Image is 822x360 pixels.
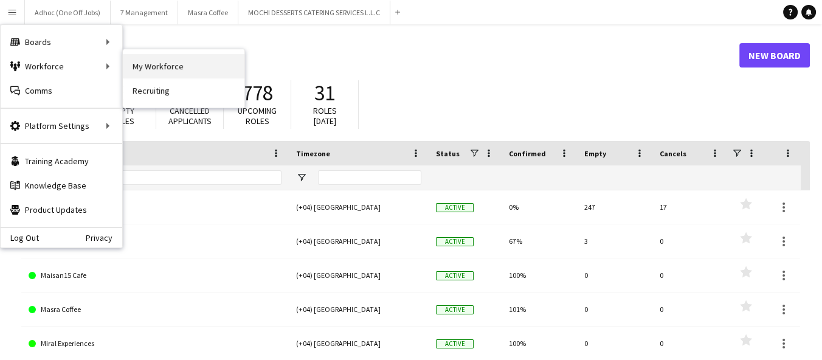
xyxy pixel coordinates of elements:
div: 0% [502,190,577,224]
a: Recruiting [123,78,244,103]
div: 0 [652,258,728,292]
span: Cancelled applicants [168,105,212,126]
a: Maisan15 Cafe [29,258,281,292]
span: Active [436,305,474,314]
a: Training Academy [1,149,122,173]
button: Adhoc (One Off Jobs) [25,1,111,24]
span: Upcoming roles [238,105,277,126]
span: Cancels [660,149,686,158]
a: My Workforce [123,54,244,78]
a: Masra Coffee [29,292,281,327]
span: Status [436,149,460,158]
span: 778 [242,80,273,106]
input: Timezone Filter Input [318,170,421,185]
a: Privacy [86,233,122,243]
div: 0 [652,292,728,326]
input: Board name Filter Input [50,170,281,185]
span: Active [436,271,474,280]
div: 247 [577,190,652,224]
button: Open Filter Menu [296,172,307,183]
div: (+04) [GEOGRAPHIC_DATA] [289,224,429,258]
div: 0 [577,327,652,360]
span: 31 [314,80,335,106]
span: Confirmed [509,149,546,158]
a: New Board [739,43,810,67]
div: 3 [577,224,652,258]
div: 101% [502,292,577,326]
div: 67% [502,224,577,258]
div: (+04) [GEOGRAPHIC_DATA] [289,190,429,224]
a: Knowledge Base [1,173,122,198]
a: Product Updates [1,198,122,222]
span: Roles [DATE] [313,105,337,126]
div: Boards [1,30,122,54]
span: Active [436,339,474,348]
a: Log Out [1,233,39,243]
a: Adhoc (One Off Jobs) [29,224,281,258]
button: MOCHI DESSERTS CATERING SERVICES L.L.C [238,1,390,24]
div: (+04) [GEOGRAPHIC_DATA] [289,327,429,360]
a: 7 Management [29,190,281,224]
span: Active [436,203,474,212]
div: Platform Settings [1,114,122,138]
div: 100% [502,258,577,292]
div: (+04) [GEOGRAPHIC_DATA] [289,292,429,326]
a: Comms [1,78,122,103]
div: 0 [652,327,728,360]
button: 7 Management [111,1,178,24]
div: 100% [502,327,577,360]
div: Workforce [1,54,122,78]
button: Masra Coffee [178,1,238,24]
span: Empty [584,149,606,158]
div: 0 [577,258,652,292]
h1: Boards [21,46,739,64]
div: 0 [652,224,728,258]
span: Timezone [296,149,330,158]
div: (+04) [GEOGRAPHIC_DATA] [289,258,429,292]
div: 17 [652,190,728,224]
span: Active [436,237,474,246]
div: 0 [577,292,652,326]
